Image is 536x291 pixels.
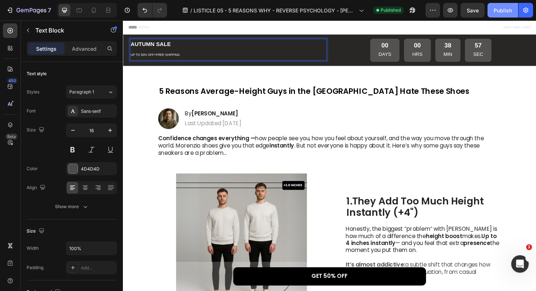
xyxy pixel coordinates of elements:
[155,129,181,137] strong: instantly
[361,231,389,240] strong: presence
[237,196,313,211] strong: Instantly (+4")
[81,166,115,172] div: 4D4D4D
[243,184,382,199] strong: They Add Too Much Height
[55,203,89,210] div: Show more
[236,224,396,240] strong: Up to 4 inches instantly
[494,7,512,14] div: Publish
[48,6,51,15] p: 7
[27,245,39,252] div: Width
[35,26,97,35] p: Text Block
[81,108,115,115] div: Sans-serif
[3,3,54,18] button: 7
[236,255,400,278] p: a subtle shift that changes how you carry yourself in every situation, from casual hangouts to ni...
[69,89,94,95] span: Paragraph 1
[37,122,400,144] p: how people see you, how you feel about yourself, and the way you move through the world. Morenzio...
[36,45,57,53] p: Settings
[511,255,529,273] iframe: Intercom live chat
[123,20,536,291] iframe: Design area
[526,244,532,250] span: 1
[27,89,39,95] div: Styles
[8,35,60,38] span: UP TO 50% OFF+FREE SHIPPING
[27,200,117,213] button: Show more
[381,7,401,14] span: Published
[194,7,356,14] span: LISTICLE 05 - 5 REASONS WHY - REVERSE PSYCHOLOGY - [PERSON_NAME] - COLLECTION - [GEOGRAPHIC_DATA]...
[306,22,317,31] div: 00
[7,19,216,43] div: Rich Text Editor. Editing area: main
[66,242,117,255] input: Auto
[66,85,117,99] button: Paragraph 1
[339,22,349,31] div: 38
[5,134,18,139] div: Beta
[27,70,47,77] div: Text style
[27,165,38,172] div: Color
[236,185,400,211] h2: 1.
[27,264,43,271] div: Padding
[190,7,192,14] span: /
[236,217,400,255] p: Honestly, the biggest “problem” with [PERSON_NAME] is how much of a difference the makes. — and y...
[306,31,317,41] p: HRS
[27,226,46,236] div: Size
[271,31,284,41] p: DAYS
[488,3,518,18] button: Publish
[37,121,140,129] strong: Confidence changes everything —
[66,106,125,113] p: Last Updated [DATE]
[461,3,485,18] button: Save
[37,93,59,115] img: gempages_580199797957329429-06ba2a61-6fc8-4ed2-a770-915829d51b08.png
[27,108,36,114] div: Font
[339,31,349,41] p: MIN
[81,265,115,271] div: Add...
[271,22,284,31] div: 00
[200,267,238,275] p: GET 50% OFF
[72,45,97,53] p: Advanced
[27,183,47,193] div: Align
[321,224,359,233] strong: height boost
[8,22,50,28] strong: AUTUMN SALE
[236,254,299,263] strong: It’s almost addictive:
[137,3,167,18] div: Undo/Redo
[7,78,18,84] div: 450
[65,94,126,103] h2: By
[73,94,122,103] strong: [PERSON_NAME]
[371,31,381,41] p: SEC
[38,69,367,81] strong: 5 Reasons Average-Height Guys in the [GEOGRAPHIC_DATA] Hate These Shoes
[371,22,381,31] div: 57
[117,261,321,281] a: GET 50% OFF
[467,7,479,14] span: Save
[27,125,46,135] div: Size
